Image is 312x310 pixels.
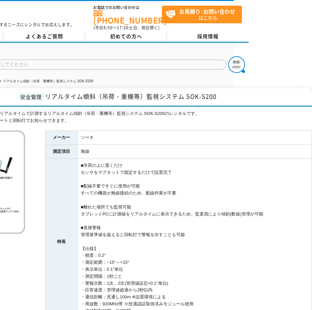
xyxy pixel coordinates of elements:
[228,56,245,73] img: btn_search.png
[162,6,242,23] a: お見積り･お問い合わせはこちら
[45,131,77,145] th: メーカー
[167,32,249,42] a: 採用情報
[45,145,77,159] th: 測定項目
[77,145,312,159] td: 無線
[77,131,312,145] td: ソーキ
[45,92,217,101] span: リアルタイム傾斜（吊荷・重機等）監視システム SOK-S200
[93,10,162,24] a: [PHONE_NUMBER]
[19,93,43,101] span: 安全管理
[110,33,142,40] span: 初めての方へ
[93,6,162,10] span: お電話でのお問い合わせは
[85,32,167,42] a: 初めての方へ
[179,7,235,15] strong: お見積り･お問い合わせ
[103,25,113,31] span: 8:50
[93,25,160,31] span: (平日 ～ 土日、祝日除く)
[166,6,242,23] span: はこちら
[3,32,85,42] a: よくあるご質問
[117,25,129,31] span: 17:30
